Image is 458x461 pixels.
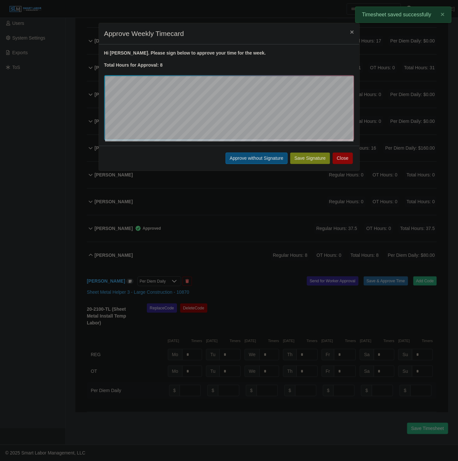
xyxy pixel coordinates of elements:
[441,10,445,18] span: ×
[104,62,163,68] strong: Total Hours for Approval: 8
[355,7,451,23] div: Timesheet saved successfully
[290,153,330,164] button: Save Signature
[226,153,288,164] button: Approve without Signature
[104,28,184,39] h4: Approve Weekly Timecard
[333,153,353,164] button: Close
[345,23,359,41] button: Close
[104,50,266,56] strong: Hi [PERSON_NAME]. Please sign below to approve your time for the week.
[350,28,354,36] span: ×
